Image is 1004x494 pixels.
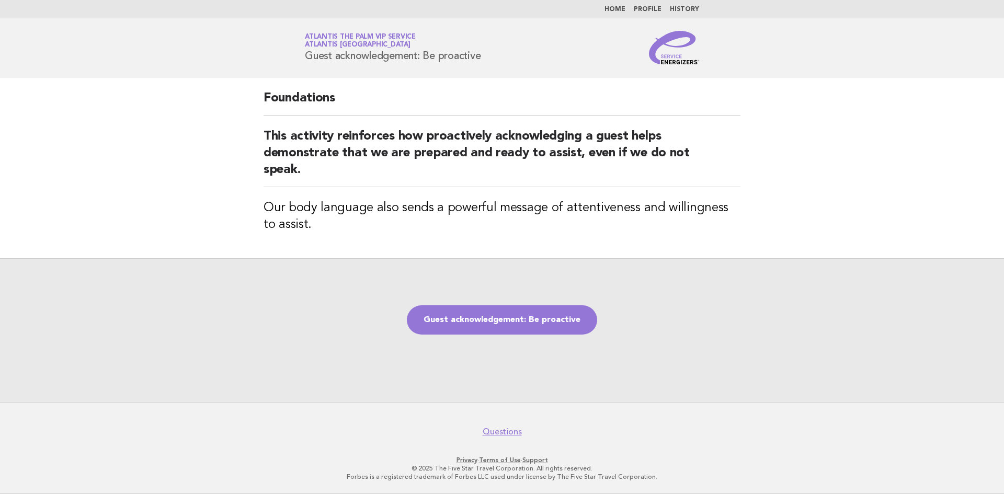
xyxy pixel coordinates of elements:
[182,473,822,481] p: Forbes is a registered trademark of Forbes LLC used under license by The Five Star Travel Corpora...
[305,42,410,49] span: Atlantis [GEOGRAPHIC_DATA]
[670,6,699,13] a: History
[479,456,521,464] a: Terms of Use
[522,456,548,464] a: Support
[305,33,416,48] a: Atlantis The Palm VIP ServiceAtlantis [GEOGRAPHIC_DATA]
[264,200,740,233] h3: Our body language also sends a powerful message of attentiveness and willingness to assist.
[305,34,481,61] h1: Guest acknowledgement: Be proactive
[407,305,597,335] a: Guest acknowledgement: Be proactive
[634,6,661,13] a: Profile
[264,128,740,187] h2: This activity reinforces how proactively acknowledging a guest helps demonstrate that we are prep...
[483,427,522,437] a: Questions
[182,456,822,464] p: · ·
[604,6,625,13] a: Home
[649,31,699,64] img: Service Energizers
[182,464,822,473] p: © 2025 The Five Star Travel Corporation. All rights reserved.
[264,90,740,116] h2: Foundations
[457,456,477,464] a: Privacy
